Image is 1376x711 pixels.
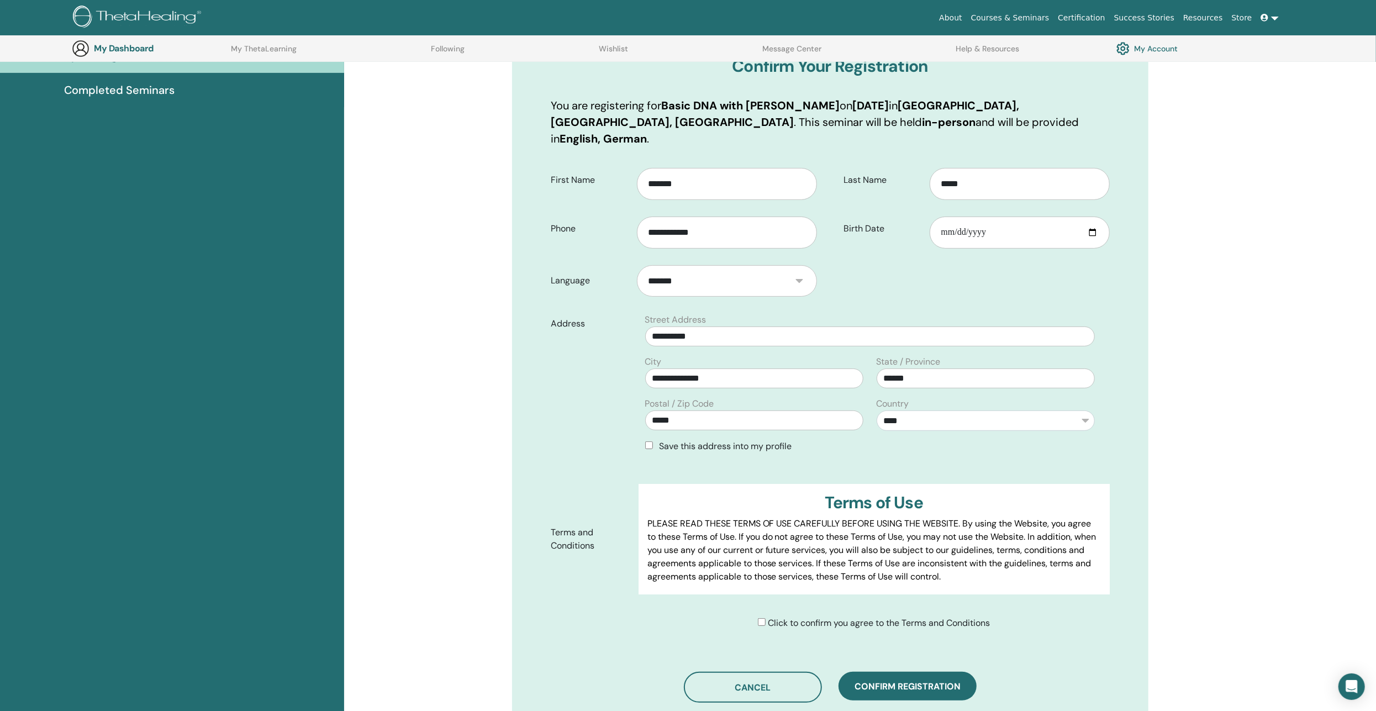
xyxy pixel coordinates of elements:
[542,170,637,191] label: First Name
[762,44,821,62] a: Message Center
[431,44,465,62] a: Following
[94,43,204,54] h3: My Dashboard
[542,522,639,556] label: Terms and Conditions
[72,40,89,57] img: generic-user-icon.jpg
[835,218,930,239] label: Birth Date
[645,355,662,368] label: City
[660,440,792,452] span: Save this address into my profile
[839,672,977,701] button: Confirm registration
[645,313,707,326] label: Street Address
[684,672,822,703] button: Cancel
[560,131,647,146] b: English, German
[1110,8,1179,28] a: Success Stories
[542,218,637,239] label: Phone
[1116,39,1178,58] a: My Account
[64,82,175,98] span: Completed Seminars
[855,681,961,692] span: Confirm registration
[735,682,771,693] span: Cancel
[551,97,1110,147] p: You are registering for on in . This seminar will be held and will be provided in .
[1179,8,1227,28] a: Resources
[647,517,1101,583] p: PLEASE READ THESE TERMS OF USE CAREFULLY BEFORE USING THE WEBSITE. By using the Website, you agre...
[542,270,637,291] label: Language
[599,44,628,62] a: Wishlist
[835,170,930,191] label: Last Name
[877,355,941,368] label: State / Province
[877,397,909,410] label: Country
[647,493,1101,513] h3: Terms of Use
[645,397,714,410] label: Postal / Zip Code
[1338,673,1365,700] div: Open Intercom Messenger
[852,98,889,113] b: [DATE]
[935,8,966,28] a: About
[1116,39,1130,58] img: cog.svg
[661,98,840,113] b: Basic DNA with [PERSON_NAME]
[1053,8,1109,28] a: Certification
[1227,8,1257,28] a: Store
[967,8,1054,28] a: Courses & Seminars
[956,44,1019,62] a: Help & Resources
[551,56,1110,76] h3: Confirm Your Registration
[231,44,297,62] a: My ThetaLearning
[73,6,205,30] img: logo.png
[768,617,990,629] span: Click to confirm you agree to the Terms and Conditions
[551,98,1019,129] b: [GEOGRAPHIC_DATA], [GEOGRAPHIC_DATA], [GEOGRAPHIC_DATA]
[542,313,639,334] label: Address
[922,115,976,129] b: in-person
